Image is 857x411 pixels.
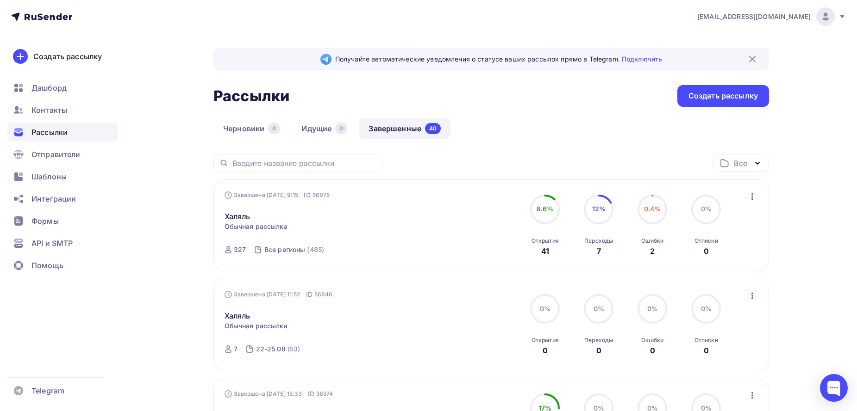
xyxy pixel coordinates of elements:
[622,55,662,63] a: Подключить
[234,245,246,254] div: 327
[213,118,290,139] a: Черновики0
[584,237,613,245] div: Переходы
[308,389,314,399] span: ID
[314,290,333,299] span: 56846
[31,385,64,396] span: Telegram
[264,245,306,254] div: Все регионы
[592,205,606,213] span: 12%
[540,305,550,313] span: 0%
[734,158,747,169] div: Все
[7,123,118,141] a: Рассылки
[234,344,238,354] div: 7
[335,55,662,64] span: Получайте автоматические уведомления о статусе ваших рассылок прямо в Telegram.
[641,237,663,245] div: Ошибки
[31,149,81,160] span: Отправители
[316,389,333,399] span: 56574
[713,154,769,172] button: Все
[704,245,709,257] div: 0
[320,54,332,65] img: Telegram
[596,345,601,356] div: 0
[31,127,68,138] span: Рассылки
[541,245,549,257] div: 41
[292,118,357,139] a: Идущие0
[688,91,758,101] div: Создать рассылку
[263,242,325,257] a: Все регионы (485)
[232,158,377,168] input: Введите название рассылки
[268,123,280,134] div: 0
[701,305,712,313] span: 0%
[543,345,548,356] div: 0
[650,245,655,257] div: 2
[647,305,658,313] span: 0%
[288,344,300,354] div: (53)
[650,345,655,356] div: 0
[255,342,301,356] a: 22-25.08 (53)
[213,87,289,105] h2: Рассылки
[225,222,288,231] span: Обычная рассылка
[313,190,330,200] span: 56975
[7,167,118,186] a: Шаблоны
[532,237,559,245] div: Открытия
[31,238,73,249] span: API и SMTP
[31,193,76,204] span: Интеграции
[31,215,59,227] span: Формы
[597,245,601,257] div: 7
[307,245,324,254] div: (485)
[33,51,102,62] div: Создать рассылку
[31,171,67,182] span: Шаблоны
[7,79,118,97] a: Дашборд
[704,345,709,356] div: 0
[537,205,554,213] span: 8.6%
[594,305,604,313] span: 0%
[584,337,613,344] div: Переходы
[425,123,441,134] div: 40
[697,7,846,26] a: [EMAIL_ADDRESS][DOMAIN_NAME]
[7,145,118,164] a: Отправители
[7,212,118,230] a: Формы
[225,321,288,331] span: Обычная рассылка
[304,190,310,200] span: ID
[335,123,347,134] div: 0
[256,344,286,354] div: 22-25.08
[225,310,250,321] a: Халяль
[225,211,250,222] a: Халяль
[694,337,718,344] div: Отписки
[701,205,712,213] span: 0%
[225,389,333,399] div: Завершена [DATE] 15:33
[225,290,333,299] div: Завершена [DATE] 11:52
[641,337,663,344] div: Ошибки
[225,190,330,200] div: Завершена [DATE] 9:15
[644,205,661,213] span: 0.4%
[359,118,450,139] a: Завершенные40
[31,260,63,271] span: Помощь
[532,337,559,344] div: Открытия
[7,101,118,119] a: Контакты
[694,237,718,245] div: Отписки
[31,104,67,116] span: Контакты
[31,82,67,93] span: Дашборд
[306,290,313,299] span: ID
[697,12,811,21] span: [EMAIL_ADDRESS][DOMAIN_NAME]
